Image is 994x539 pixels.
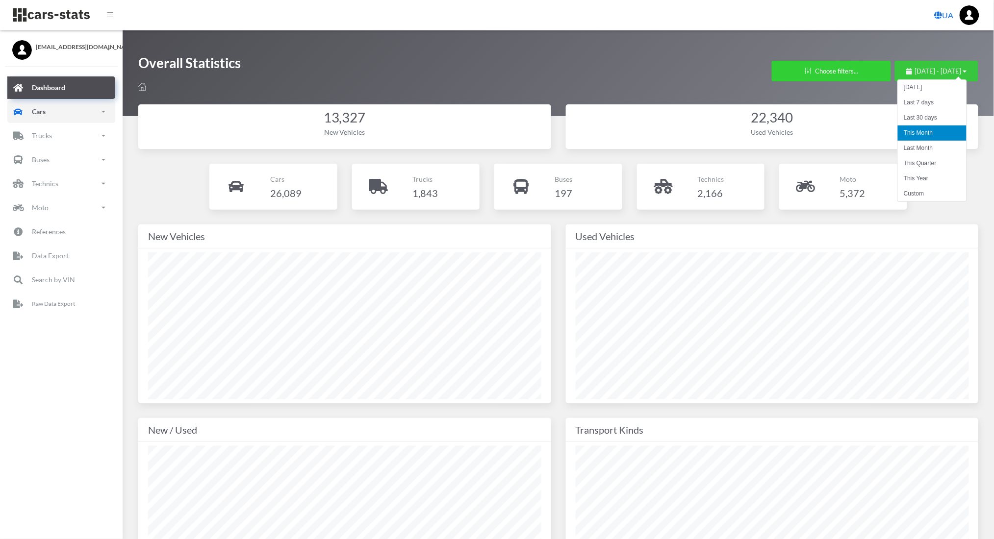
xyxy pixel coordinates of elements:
[12,40,110,51] a: [EMAIL_ADDRESS][DOMAIN_NAME]
[898,110,967,125] li: Last 30 days
[32,105,46,118] p: Cars
[7,124,115,147] a: Trucks
[697,173,724,185] p: Technics
[7,293,115,315] a: Raw Data Export
[576,422,969,438] div: Transport Kinds
[7,100,115,123] a: Cars
[7,148,115,171] a: Buses
[840,185,866,201] h4: 5,372
[270,173,302,185] p: Cars
[36,43,110,51] span: [EMAIL_ADDRESS][DOMAIN_NAME]
[915,67,962,75] span: [DATE] - [DATE]
[32,81,65,94] p: Dashboard
[12,7,91,23] img: navbar brand
[7,196,115,219] a: Moto
[32,129,52,142] p: Trucks
[32,153,50,166] p: Buses
[576,228,969,244] div: Used Vehicles
[895,61,978,81] button: [DATE] - [DATE]
[960,5,979,25] img: ...
[7,245,115,267] a: Data Export
[148,108,541,127] div: 13,327
[555,185,573,201] h4: 197
[898,95,967,110] li: Last 7 days
[7,220,115,243] a: References
[138,54,241,77] h1: Overall Statistics
[7,269,115,291] a: Search by VIN
[148,127,541,137] div: New Vehicles
[32,298,75,309] p: Raw Data Export
[148,228,541,244] div: New Vehicles
[898,80,967,95] li: [DATE]
[7,172,115,195] a: Technics
[931,5,958,25] a: UA
[148,422,541,438] div: New / Used
[898,156,967,171] li: This Quarter
[898,186,967,201] li: Custom
[32,201,49,214] p: Moto
[576,108,969,127] div: 22,340
[32,225,66,238] p: References
[32,273,75,286] p: Search by VIN
[898,141,967,156] li: Last Month
[898,171,967,186] li: This Year
[840,173,866,185] p: Moto
[772,61,891,81] button: Choose filters...
[270,185,302,201] h4: 26,089
[697,185,724,201] h4: 2,166
[32,177,58,190] p: Technics
[412,173,438,185] p: Trucks
[898,125,967,141] li: This Month
[412,185,438,201] h4: 1,843
[576,127,969,137] div: Used Vehicles
[32,249,69,262] p: Data Export
[7,76,115,99] a: Dashboard
[555,173,573,185] p: Buses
